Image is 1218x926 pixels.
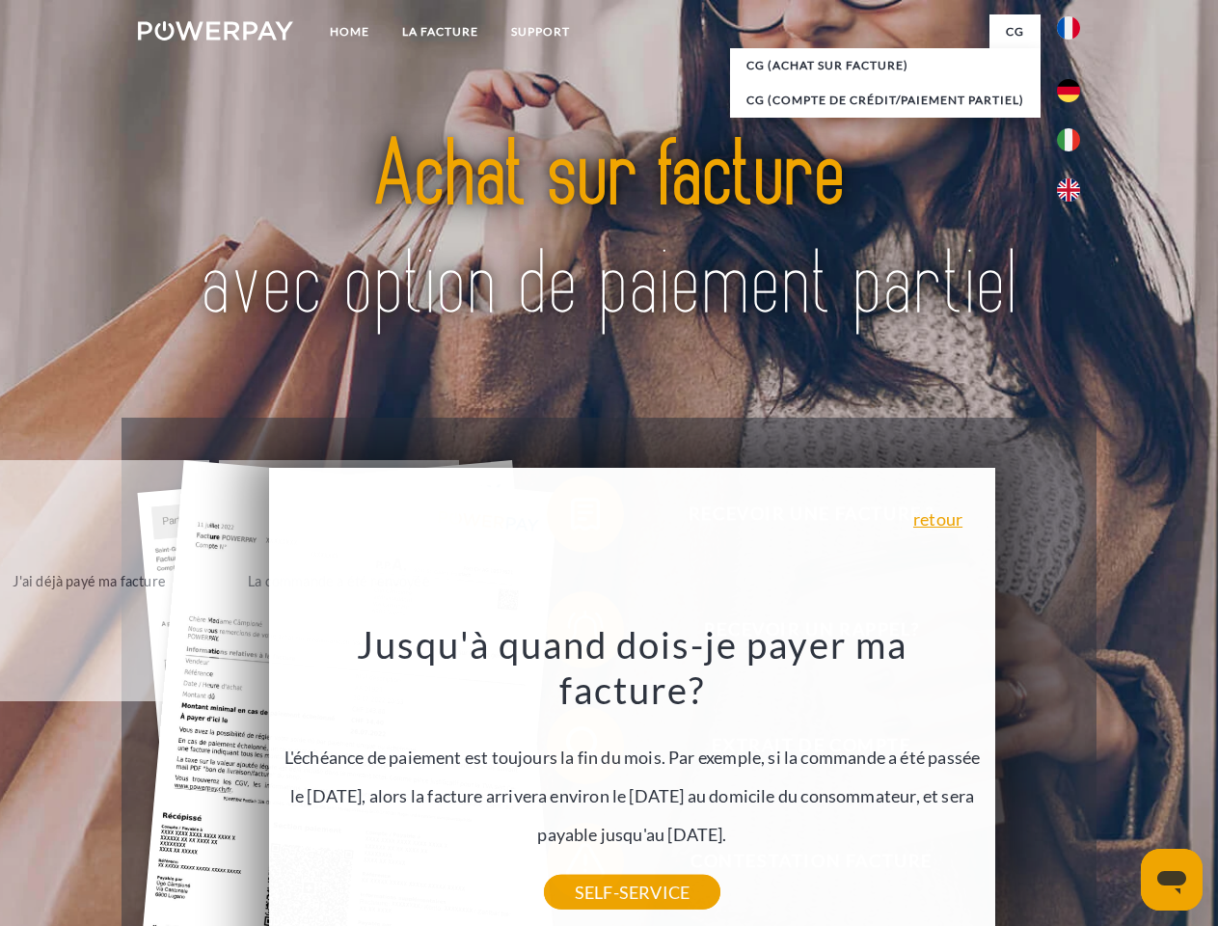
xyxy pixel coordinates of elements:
[1057,178,1080,202] img: en
[184,93,1034,369] img: title-powerpay_fr.svg
[730,48,1041,83] a: CG (achat sur facture)
[495,14,586,49] a: Support
[730,83,1041,118] a: CG (Compte de crédit/paiement partiel)
[313,14,386,49] a: Home
[281,621,985,892] div: L'échéance de paiement est toujours la fin du mois. Par exemple, si la commande a été passée le [...
[989,14,1041,49] a: CG
[230,567,447,593] div: La commande a été renvoyée
[1057,128,1080,151] img: it
[281,621,985,714] h3: Jusqu'à quand dois-je payer ma facture?
[1141,849,1203,911] iframe: Bouton de lancement de la fenêtre de messagerie
[386,14,495,49] a: LA FACTURE
[138,21,293,41] img: logo-powerpay-white.svg
[913,510,962,528] a: retour
[1057,79,1080,102] img: de
[544,875,720,910] a: SELF-SERVICE
[1057,16,1080,40] img: fr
